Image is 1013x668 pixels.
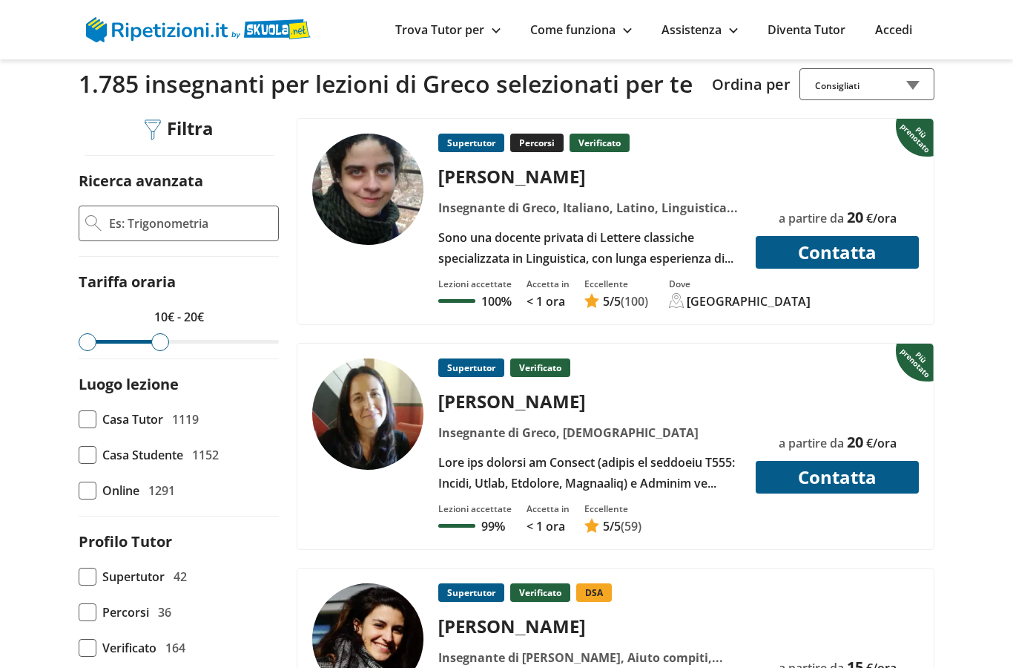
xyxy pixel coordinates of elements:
[570,134,630,152] p: Verificato
[433,452,747,494] div: Lore ips dolorsi am Consect (adipis el seddoeiu T555: Incidi, Utlab, Etdolore, Magnaaliq) e Admin...
[312,358,423,470] img: tutor a Roma - Natalia
[621,293,648,310] span: (100)
[433,197,747,218] div: Insegnante di Greco, Italiano, Latino, Linguistica generale e testuale, Linguistica pragmatica, M...
[584,502,641,515] div: Eccellente
[712,74,791,94] label: Ordina per
[779,435,844,451] span: a partire da
[527,518,570,534] p: < 1 ora
[438,134,504,152] p: Supertutor
[433,227,747,269] div: Sono una docente privata di Lettere classiche specializzata in Linguistica, con lunga esperienza ...
[102,602,149,623] span: Percorsi
[847,432,863,452] span: 20
[433,389,747,413] div: [PERSON_NAME]
[756,236,919,269] button: Contatta
[79,70,701,98] h2: 1.785 insegnanti per lezioni di Greco selezionati per te
[603,518,610,534] span: 5
[847,207,863,227] span: 20
[102,445,183,465] span: Casa Studente
[779,210,844,226] span: a partire da
[438,502,512,515] div: Lezioni accettate
[669,278,811,290] div: Dove
[621,518,641,534] span: (59)
[395,22,501,38] a: Trova Tutor per
[896,117,937,157] img: Piu prenotato
[433,614,747,638] div: [PERSON_NAME]
[576,583,612,602] p: DSA
[687,293,811,310] div: [GEOGRAPHIC_DATA]
[603,293,610,310] span: 5
[527,278,570,290] div: Accetta in
[768,22,845,38] a: Diventa Tutor
[433,647,747,668] div: Insegnante di [PERSON_NAME], Aiuto compiti, [PERSON_NAME], [PERSON_NAME], Antropologia culturale,...
[86,20,311,36] a: logo Skuola.net | Ripetizioni.it
[102,409,163,430] span: Casa Tutor
[527,293,570,310] p: < 1 ora
[86,17,311,42] img: logo Skuola.net | Ripetizioni.it
[312,134,423,245] img: tutor a Roma - Valentina
[661,22,738,38] a: Assistenza
[896,342,937,382] img: Piu prenotato
[102,638,156,658] span: Verificato
[756,461,919,494] button: Contatta
[102,566,165,587] span: Supertutor
[584,293,648,310] a: 5/5(100)
[530,22,632,38] a: Come funziona
[438,358,504,377] p: Supertutor
[875,22,912,38] a: Accedi
[79,374,179,394] label: Luogo lezione
[79,171,203,191] label: Ricerca avanzata
[510,358,570,377] p: Verificato
[174,566,187,587] span: 42
[866,210,897,226] span: €/ora
[79,307,279,327] p: 10€ - 20€
[145,119,161,140] img: Filtra filtri mobile
[603,293,621,310] span: /5
[172,409,199,430] span: 1119
[438,278,512,290] div: Lezioni accettate
[584,518,641,534] a: 5/5(59)
[510,583,570,602] p: Verificato
[438,583,504,602] p: Supertutor
[799,68,934,100] div: Consigliati
[139,118,219,141] div: Filtra
[158,602,171,623] span: 36
[481,518,505,534] p: 99%
[79,531,172,551] label: Profilo Tutor
[102,480,139,501] span: Online
[108,212,272,235] input: Es: Trigonometria
[192,445,219,465] span: 1152
[481,293,512,310] p: 100%
[866,435,897,451] span: €/ora
[584,278,648,290] div: Eccellente
[433,164,747,189] div: [PERSON_NAME]
[433,422,747,443] div: Insegnante di Greco, [DEMOGRAPHIC_DATA]
[85,215,102,232] img: Ricerca Avanzata
[165,638,185,658] span: 164
[603,518,621,534] span: /5
[527,502,570,515] div: Accetta in
[510,134,564,152] p: Percorsi
[79,272,176,292] label: Tariffa oraria
[148,480,175,501] span: 1291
